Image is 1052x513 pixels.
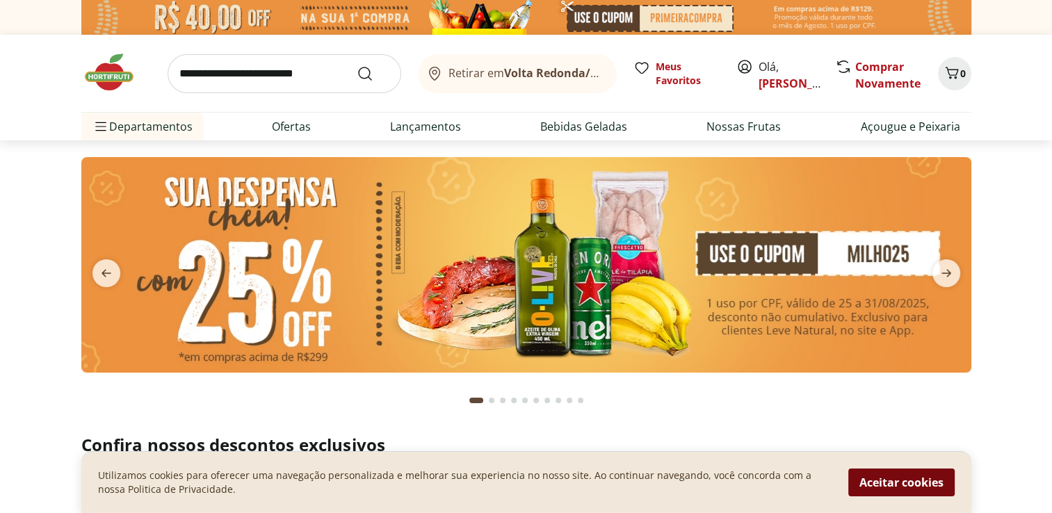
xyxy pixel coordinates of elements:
[759,58,820,92] span: Olá,
[938,57,971,90] button: Carrinho
[418,54,617,93] button: Retirar emVolta Redonda/[GEOGRAPHIC_DATA]
[81,434,971,456] h2: Confira nossos descontos exclusivos
[860,118,960,135] a: Açougue e Peixaria
[921,259,971,287] button: next
[633,60,720,88] a: Meus Favoritos
[542,384,553,417] button: Go to page 7 from fs-carousel
[81,51,151,93] img: Hortifruti
[81,259,131,287] button: previous
[960,67,966,80] span: 0
[92,110,109,143] button: Menu
[564,384,575,417] button: Go to page 9 from fs-carousel
[706,118,781,135] a: Nossas Frutas
[504,65,705,81] b: Volta Redonda/[GEOGRAPHIC_DATA]
[553,384,564,417] button: Go to page 8 from fs-carousel
[357,65,390,82] button: Submit Search
[759,76,849,91] a: [PERSON_NAME]
[540,118,627,135] a: Bebidas Geladas
[92,110,193,143] span: Departamentos
[855,59,921,91] a: Comprar Novamente
[531,384,542,417] button: Go to page 6 from fs-carousel
[467,384,486,417] button: Current page from fs-carousel
[519,384,531,417] button: Go to page 5 from fs-carousel
[272,118,311,135] a: Ofertas
[98,469,832,496] p: Utilizamos cookies para oferecer uma navegação personalizada e melhorar sua experiencia no nosso ...
[508,384,519,417] button: Go to page 4 from fs-carousel
[486,384,497,417] button: Go to page 2 from fs-carousel
[448,67,602,79] span: Retirar em
[81,157,971,373] img: cupom
[656,60,720,88] span: Meus Favoritos
[390,118,461,135] a: Lançamentos
[497,384,508,417] button: Go to page 3 from fs-carousel
[168,54,401,93] input: search
[848,469,955,496] button: Aceitar cookies
[575,384,586,417] button: Go to page 10 from fs-carousel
